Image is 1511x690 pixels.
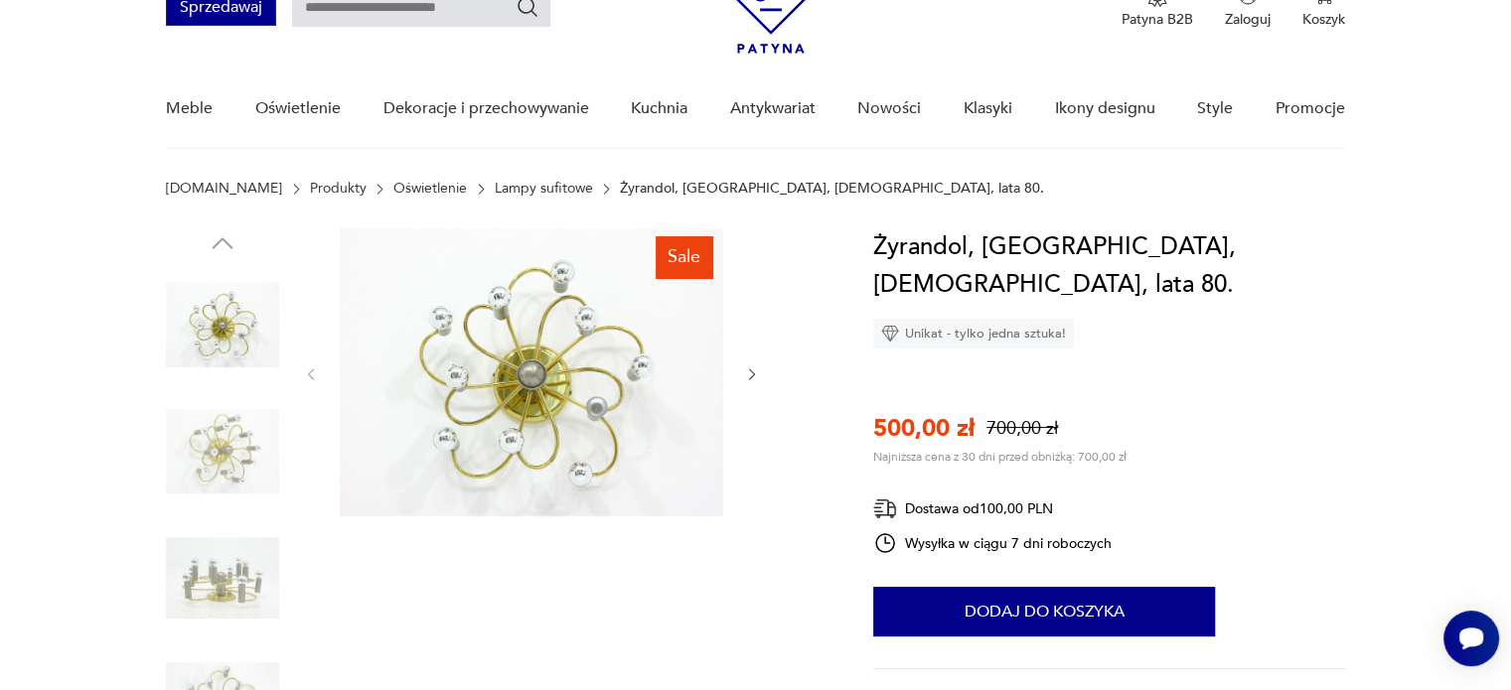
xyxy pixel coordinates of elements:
div: Wysyłka w ciągu 7 dni roboczych [873,531,1112,555]
iframe: Smartsupp widget button [1443,611,1499,666]
button: Dodaj do koszyka [873,587,1215,636]
a: Oświetlenie [255,70,341,147]
a: Meble [166,70,213,147]
p: Zaloguj [1225,10,1271,29]
img: Zdjęcie produktu Żyrandol, Honsel, Niemcy, lata 80. [166,521,279,634]
p: 700,00 zł [986,416,1058,441]
a: Dekoracje i przechowywanie [382,70,588,147]
p: Najniższa cena z 30 dni przed obniżką: 700,00 zł [873,449,1127,465]
a: Sprzedawaj [166,2,276,16]
p: Patyna B2B [1122,10,1193,29]
a: Lampy sufitowe [495,181,593,197]
p: Żyrandol, [GEOGRAPHIC_DATA], [DEMOGRAPHIC_DATA], lata 80. [620,181,1044,197]
a: Oświetlenie [393,181,467,197]
a: Produkty [310,181,367,197]
div: Unikat - tylko jedna sztuka! [873,319,1074,348]
a: Antykwariat [730,70,816,147]
a: Kuchnia [631,70,687,147]
a: Klasyki [964,70,1012,147]
img: Zdjęcie produktu Żyrandol, Honsel, Niemcy, lata 80. [340,228,723,516]
div: Sale [656,236,712,278]
p: 500,00 zł [873,412,975,445]
a: [DOMAIN_NAME] [166,181,282,197]
img: Ikona diamentu [881,325,899,343]
img: Zdjęcie produktu Żyrandol, Honsel, Niemcy, lata 80. [166,268,279,381]
a: Style [1197,70,1233,147]
img: Ikona dostawy [873,496,897,521]
a: Promocje [1276,70,1345,147]
a: Nowości [857,70,921,147]
div: Dostawa od 100,00 PLN [873,496,1112,521]
h1: Żyrandol, [GEOGRAPHIC_DATA], [DEMOGRAPHIC_DATA], lata 80. [873,228,1345,304]
a: Ikony designu [1054,70,1154,147]
img: Zdjęcie produktu Żyrandol, Honsel, Niemcy, lata 80. [166,395,279,508]
p: Koszyk [1302,10,1345,29]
